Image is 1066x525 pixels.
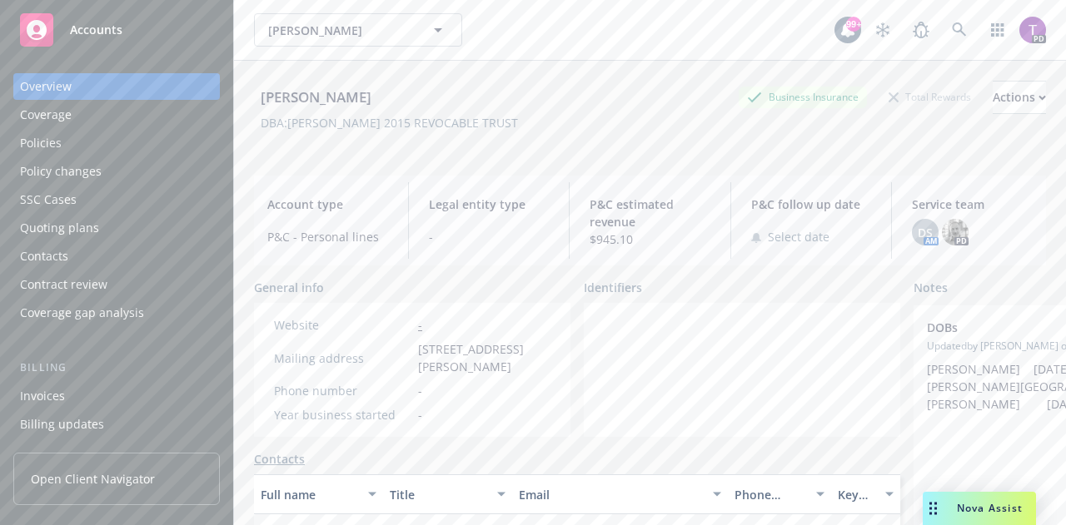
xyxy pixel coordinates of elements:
[866,13,899,47] a: Stop snowing
[13,102,220,128] a: Coverage
[390,486,487,503] div: Title
[13,186,220,213] a: SSC Cases
[728,474,831,514] button: Phone number
[912,196,1033,213] span: Service team
[838,486,875,503] div: Key contact
[20,300,144,326] div: Coverage gap analysis
[831,474,900,514] button: Key contact
[267,228,388,245] span: P&C - Personal lines
[261,486,358,503] div: Full name
[429,228,550,245] span: -
[590,196,710,230] span: P&C estimated revenue
[904,13,938,47] a: Report a Bug
[923,492,1036,525] button: Nova Assist
[20,243,68,270] div: Contacts
[418,317,422,333] a: -
[512,474,728,514] button: Email
[70,23,122,37] span: Accounts
[20,383,65,409] div: Invoices
[768,228,829,245] span: Select date
[20,102,72,128] div: Coverage
[846,17,861,32] div: 99+
[383,474,512,514] button: Title
[13,383,220,409] a: Invoices
[993,81,1046,114] button: Actions
[13,215,220,241] a: Quoting plans
[918,224,933,241] span: DS
[13,271,220,298] a: Contract review
[1019,17,1046,43] img: photo
[274,406,411,423] div: Year business started
[20,215,99,241] div: Quoting plans
[20,411,104,438] div: Billing updates
[923,492,944,525] div: Drag to move
[13,359,220,376] div: Billing
[254,87,378,108] div: [PERSON_NAME]
[13,73,220,100] a: Overview
[418,382,422,399] span: -
[590,230,710,248] span: $945.10
[751,196,872,213] span: P&C follow up date
[13,158,220,185] a: Policy changes
[268,22,412,39] span: [PERSON_NAME]
[942,219,969,245] img: photo
[20,271,107,298] div: Contract review
[267,196,388,213] span: Account type
[13,300,220,326] a: Coverage gap analysis
[31,470,155,488] span: Open Client Navigator
[957,501,1023,515] span: Nova Assist
[13,130,220,156] a: Policies
[274,316,411,334] div: Website
[254,13,462,47] button: [PERSON_NAME]
[735,486,806,503] div: Phone number
[13,243,220,270] a: Contacts
[943,13,976,47] a: Search
[914,279,948,299] span: Notes
[418,340,550,375] span: [STREET_ADDRESS][PERSON_NAME]
[20,158,102,185] div: Policy changes
[880,87,979,107] div: Total Rewards
[20,130,62,156] div: Policies
[254,279,324,296] span: General info
[429,196,550,213] span: Legal entity type
[274,382,411,399] div: Phone number
[13,7,220,53] a: Accounts
[739,87,867,107] div: Business Insurance
[584,279,642,296] span: Identifiers
[254,450,305,468] a: Contacts
[519,486,703,503] div: Email
[274,349,411,367] div: Mailing address
[993,82,1046,113] div: Actions
[13,411,220,438] a: Billing updates
[981,13,1014,47] a: Switch app
[20,186,77,213] div: SSC Cases
[261,114,518,131] div: DBA: [PERSON_NAME] 2015 REVOCABLE TRUST
[20,73,72,100] div: Overview
[254,474,383,514] button: Full name
[418,406,422,423] span: -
